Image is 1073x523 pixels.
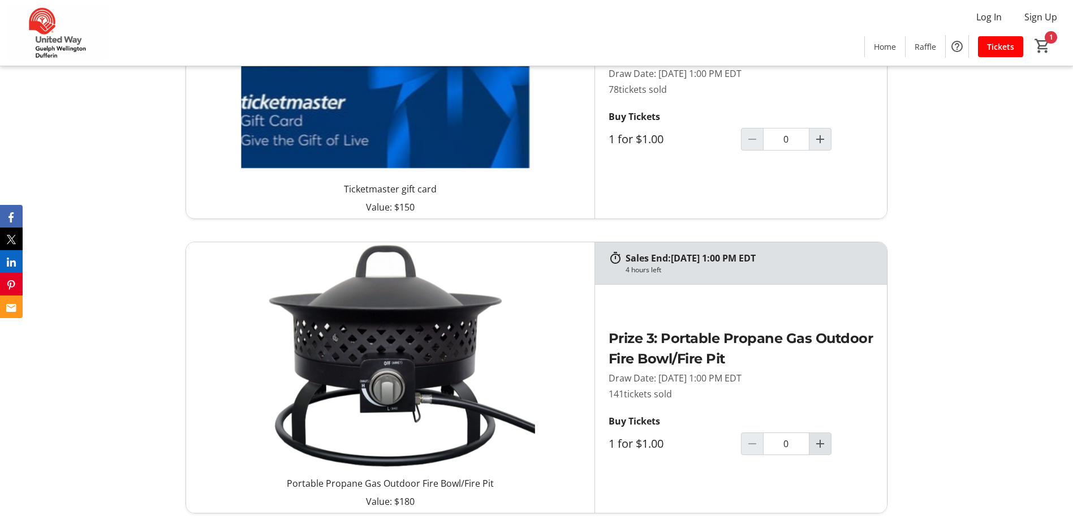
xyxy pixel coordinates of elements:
[195,495,585,508] p: Value: $180
[865,36,905,57] a: Home
[1024,10,1057,24] span: Sign Up
[609,67,873,80] p: Draw Date: [DATE] 1:00 PM EDT
[195,200,585,214] p: Value: $150
[609,83,873,96] p: 78 tickets sold
[809,128,831,150] button: Increment by one
[978,36,1023,57] a: Tickets
[609,415,660,427] strong: Buy Tickets
[609,110,660,123] strong: Buy Tickets
[186,242,594,472] img: Prize 3: Portable Propane Gas Outdoor Fire Bowl/Fire Pit
[906,36,945,57] a: Raffle
[626,265,661,275] div: 4 hours left
[609,371,873,385] p: Draw Date: [DATE] 1:00 PM EDT
[809,433,831,455] button: Increment by one
[987,41,1014,53] span: Tickets
[626,252,671,264] span: Sales End:
[7,5,107,61] img: United Way Guelph Wellington Dufferin's Logo
[344,182,437,196] p: Ticketmaster gift card
[967,8,1011,26] button: Log In
[609,328,873,369] h2: Prize 3: Portable Propane Gas Outdoor Fire Bowl/Fire Pit
[609,387,873,401] p: 141 tickets sold
[1015,8,1066,26] button: Sign Up
[671,252,756,264] span: [DATE] 1:00 PM EDT
[976,10,1002,24] span: Log In
[609,437,663,451] label: 1 for $1.00
[609,132,663,146] label: 1 for $1.00
[915,41,936,53] span: Raffle
[874,41,896,53] span: Home
[946,35,968,58] button: Help
[287,477,494,490] p: Portable Propane Gas Outdoor Fire Bowl/Fire Pit
[1032,36,1053,56] button: Cart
